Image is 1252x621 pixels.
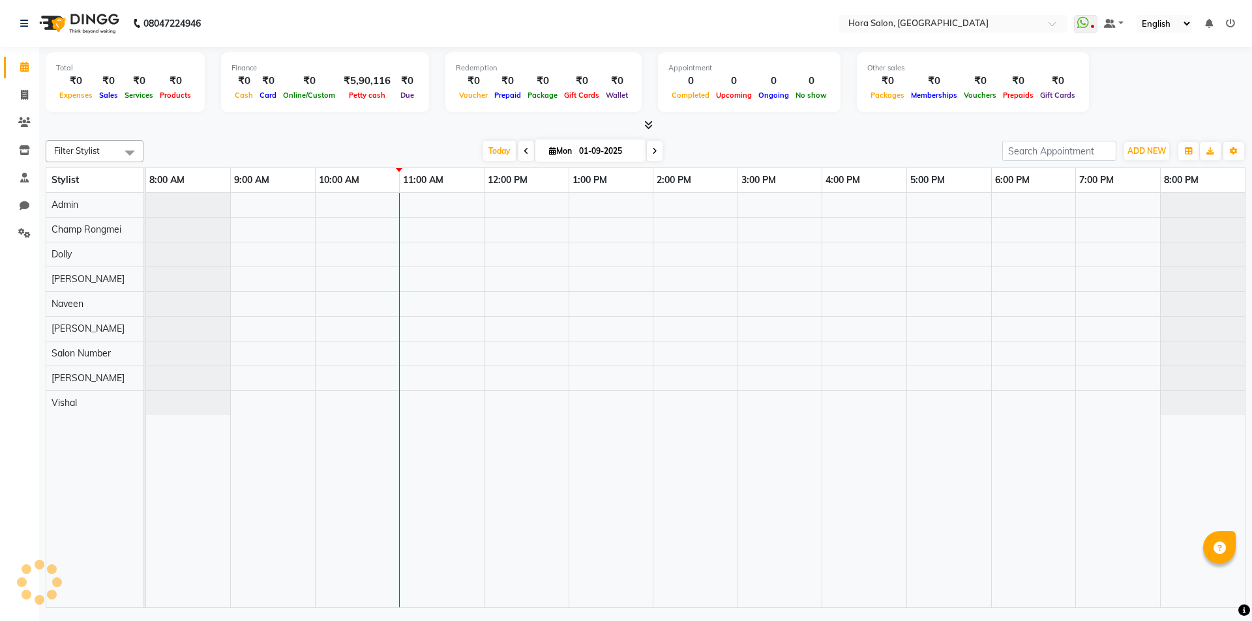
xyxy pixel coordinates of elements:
[1161,171,1202,190] a: 8:00 PM
[338,74,396,89] div: ₹5,90,116
[54,145,100,156] span: Filter Stylist
[146,171,188,190] a: 8:00 AM
[56,91,96,100] span: Expenses
[653,171,694,190] a: 2:00 PM
[52,323,125,334] span: [PERSON_NAME]
[121,74,156,89] div: ₹0
[456,63,631,74] div: Redemption
[867,74,908,89] div: ₹0
[156,91,194,100] span: Products
[561,91,603,100] span: Gift Cards
[143,5,201,42] b: 08047224946
[280,91,338,100] span: Online/Custom
[483,141,516,161] span: Today
[456,74,491,89] div: ₹0
[52,372,125,384] span: [PERSON_NAME]
[755,74,792,89] div: 0
[908,74,961,89] div: ₹0
[256,74,280,89] div: ₹0
[52,248,72,260] span: Dolly
[569,171,610,190] a: 1:00 PM
[280,74,338,89] div: ₹0
[231,63,419,74] div: Finance
[96,74,121,89] div: ₹0
[491,91,524,100] span: Prepaid
[575,141,640,161] input: 2025-09-01
[561,74,603,89] div: ₹0
[961,91,1000,100] span: Vouchers
[316,171,363,190] a: 10:00 AM
[961,74,1000,89] div: ₹0
[1124,142,1169,160] button: ADD NEW
[121,91,156,100] span: Services
[52,397,77,409] span: Vishal
[231,171,273,190] a: 9:00 AM
[792,74,830,89] div: 0
[256,91,280,100] span: Card
[867,63,1079,74] div: Other sales
[52,174,79,186] span: Stylist
[992,171,1033,190] a: 6:00 PM
[52,347,111,359] span: Salon Number
[546,146,575,156] span: Mon
[400,171,447,190] a: 11:00 AM
[396,74,419,89] div: ₹0
[603,74,631,89] div: ₹0
[908,91,961,100] span: Memberships
[668,91,713,100] span: Completed
[491,74,524,89] div: ₹0
[668,63,830,74] div: Appointment
[33,5,123,42] img: logo
[96,91,121,100] span: Sales
[1000,91,1037,100] span: Prepaids
[346,91,389,100] span: Petty cash
[524,91,561,100] span: Package
[713,91,755,100] span: Upcoming
[1037,74,1079,89] div: ₹0
[1000,74,1037,89] div: ₹0
[524,74,561,89] div: ₹0
[456,91,491,100] span: Voucher
[822,171,863,190] a: 4:00 PM
[56,74,96,89] div: ₹0
[52,273,125,285] span: [PERSON_NAME]
[907,171,948,190] a: 5:00 PM
[156,74,194,89] div: ₹0
[52,224,121,235] span: Champ Rongmei
[792,91,830,100] span: No show
[1127,146,1166,156] span: ADD NEW
[1002,141,1116,161] input: Search Appointment
[231,74,256,89] div: ₹0
[52,199,78,210] span: Admin
[713,74,755,89] div: 0
[603,91,631,100] span: Wallet
[738,171,779,190] a: 3:00 PM
[867,91,908,100] span: Packages
[1076,171,1117,190] a: 7:00 PM
[1037,91,1079,100] span: Gift Cards
[52,298,86,310] span: Naveen ‪
[484,171,531,190] a: 12:00 PM
[397,91,417,100] span: Due
[231,91,256,100] span: Cash
[755,91,792,100] span: Ongoing
[56,63,194,74] div: Total
[668,74,713,89] div: 0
